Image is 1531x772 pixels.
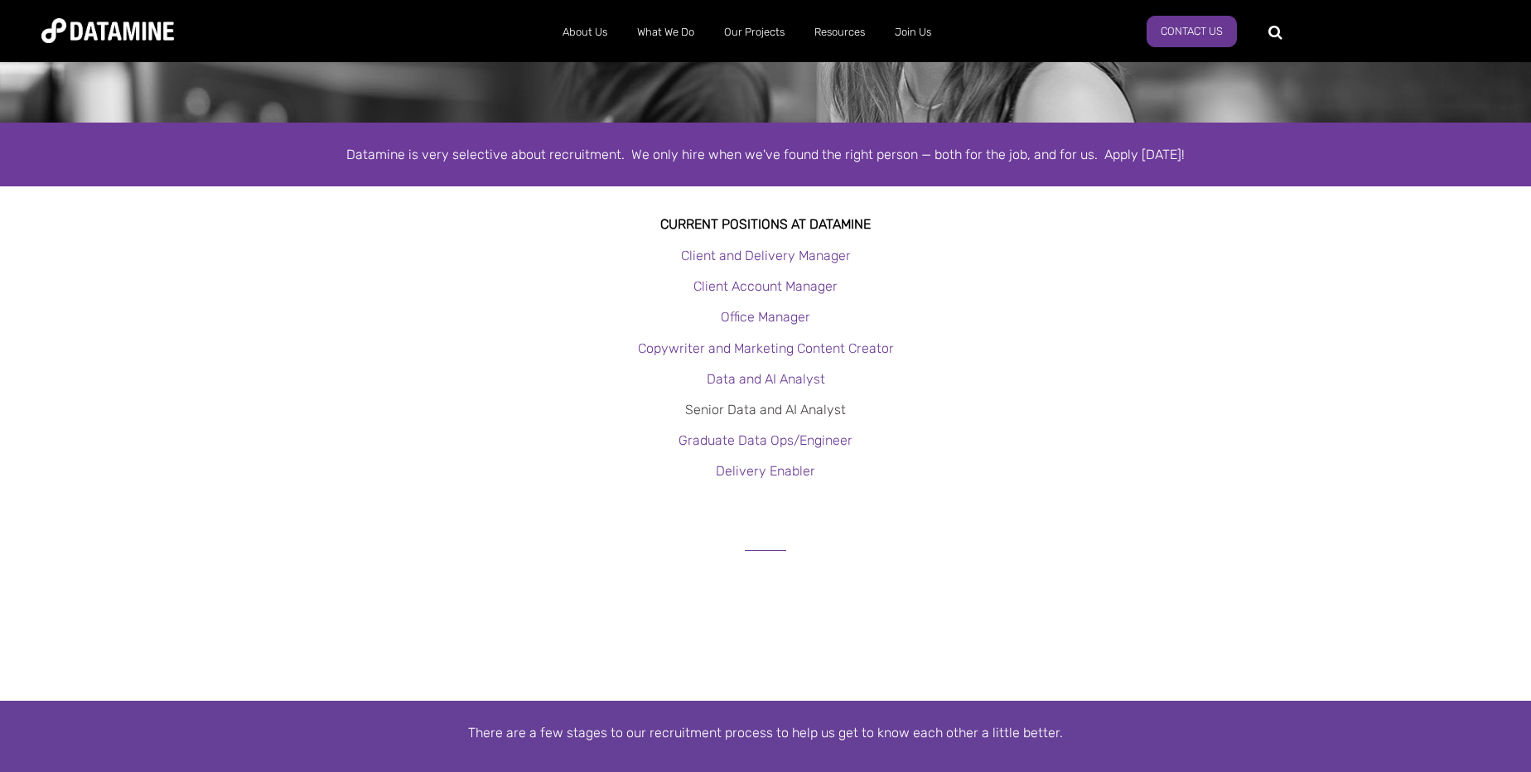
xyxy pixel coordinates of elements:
[1147,16,1237,47] a: Contact Us
[709,11,799,54] a: Our Projects
[799,11,880,54] a: Resources
[685,402,846,417] a: Senior Data and AI Analyst
[716,463,815,479] a: Delivery Enabler
[681,248,851,263] a: Client and Delivery Manager
[293,143,1238,166] div: Datamine is very selective about recruitment. We only hire when we've found the right person — bo...
[721,309,810,325] a: Office Manager
[41,18,174,43] img: Datamine
[693,278,838,294] a: Client Account Manager
[679,432,852,448] a: Graduate Data Ops/Engineer
[548,11,622,54] a: About Us
[293,721,1238,744] p: There are a few stages to our recruitment process to help us get to know each other a little better.
[622,11,709,54] a: What We Do
[660,216,871,232] strong: Current Positions at datamine
[880,11,946,54] a: Join Us
[707,371,825,387] a: Data and AI Analyst
[638,340,894,356] a: Copywriter and Marketing Content Creator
